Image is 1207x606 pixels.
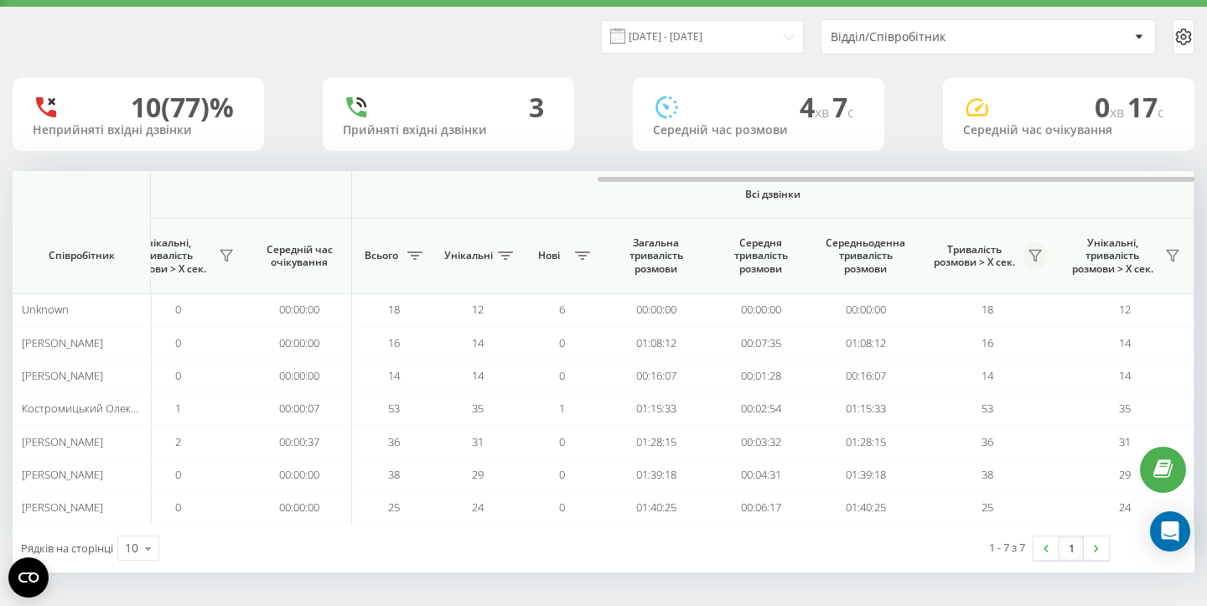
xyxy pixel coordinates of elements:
span: 17 [1127,89,1164,125]
span: Unknown [22,302,69,317]
span: 6 [559,302,565,317]
span: 0 [1095,89,1127,125]
span: 14 [472,335,484,350]
span: 14 [472,368,484,383]
span: Нові [528,249,570,262]
td: 00:16:07 [603,360,708,392]
span: 38 [388,467,400,482]
div: 10 (77)% [131,91,234,123]
span: 14 [388,368,400,383]
div: Open Intercom Messenger [1150,511,1190,552]
span: c [847,103,854,122]
span: Всього [360,249,402,262]
td: 00:07:35 [708,326,813,359]
span: c [1158,103,1164,122]
td: 01:40:25 [813,491,918,524]
span: 0 [559,467,565,482]
span: Унікальні, тривалість розмови > Х сек. [1065,236,1160,276]
span: 7 [832,89,854,125]
span: 14 [1119,335,1131,350]
span: 0 [175,335,181,350]
span: 38 [982,467,993,482]
button: Open CMP widget [8,557,49,598]
span: 24 [472,500,484,515]
td: 00:00:00 [813,293,918,326]
span: 53 [982,401,993,416]
span: [PERSON_NAME] [22,434,103,449]
span: [PERSON_NAME] [22,335,103,350]
span: Середньоденна тривалість розмови [826,236,905,276]
td: 00:04:31 [708,458,813,491]
span: Всі дзвінки [401,188,1144,201]
span: Унікальні, тривалість розмови > Х сек. [117,236,214,276]
span: 31 [1119,434,1131,449]
td: 01:39:18 [603,458,708,491]
span: Співробітник [27,249,136,262]
span: 0 [175,467,181,482]
span: 36 [388,434,400,449]
td: 00:00:37 [247,425,352,458]
span: 1 [175,401,181,416]
td: 00:00:00 [247,458,352,491]
span: 16 [388,335,400,350]
span: [PERSON_NAME] [22,500,103,515]
span: 0 [559,434,565,449]
span: [PERSON_NAME] [22,368,103,383]
td: 01:28:15 [603,425,708,458]
td: 00:16:07 [813,360,918,392]
td: 01:28:15 [813,425,918,458]
div: Середній час очікування [963,123,1174,137]
span: 29 [1119,467,1131,482]
td: 01:15:33 [603,392,708,425]
span: Рядків на сторінці [21,541,113,556]
td: 01:15:33 [813,392,918,425]
span: 18 [982,302,993,317]
td: 00:01:28 [708,360,813,392]
span: Тривалість розмови > Х сек. [926,243,1023,269]
span: 0 [559,368,565,383]
span: 29 [472,467,484,482]
span: 25 [982,500,993,515]
span: хв [1110,103,1127,122]
span: 53 [388,401,400,416]
div: Середній час розмови [653,123,864,137]
td: 00:00:00 [247,491,352,524]
span: 0 [175,500,181,515]
span: 12 [472,302,484,317]
td: 00:02:54 [708,392,813,425]
td: 00:03:32 [708,425,813,458]
span: 1 [559,401,565,416]
span: 36 [982,434,993,449]
td: 01:40:25 [603,491,708,524]
span: 4 [800,89,832,125]
td: 00:00:00 [708,293,813,326]
a: 1 [1059,536,1084,560]
td: 01:39:18 [813,458,918,491]
td: 00:00:00 [247,293,352,326]
div: 1 - 7 з 7 [989,539,1025,556]
span: 14 [982,368,993,383]
span: [PERSON_NAME] [22,467,103,482]
td: 00:00:00 [247,360,352,392]
div: 3 [529,91,544,123]
span: 0 [175,302,181,317]
td: 01:08:12 [813,326,918,359]
span: 31 [472,434,484,449]
span: Загальна тривалість розмови [616,236,696,276]
span: Середній час очікування [260,243,339,269]
span: 12 [1119,302,1131,317]
span: 16 [982,335,993,350]
span: Унікальні [444,249,493,262]
div: Прийняті вхідні дзвінки [343,123,554,137]
span: 24 [1119,500,1131,515]
span: 0 [559,335,565,350]
td: 00:00:00 [603,293,708,326]
span: 0 [559,500,565,515]
span: 2 [175,434,181,449]
div: 10 [125,540,138,557]
span: Середня тривалість розмови [721,236,800,276]
td: 00:00:00 [247,326,352,359]
span: Костромицький Олександр [22,401,161,416]
span: 0 [175,368,181,383]
span: хв [815,103,832,122]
